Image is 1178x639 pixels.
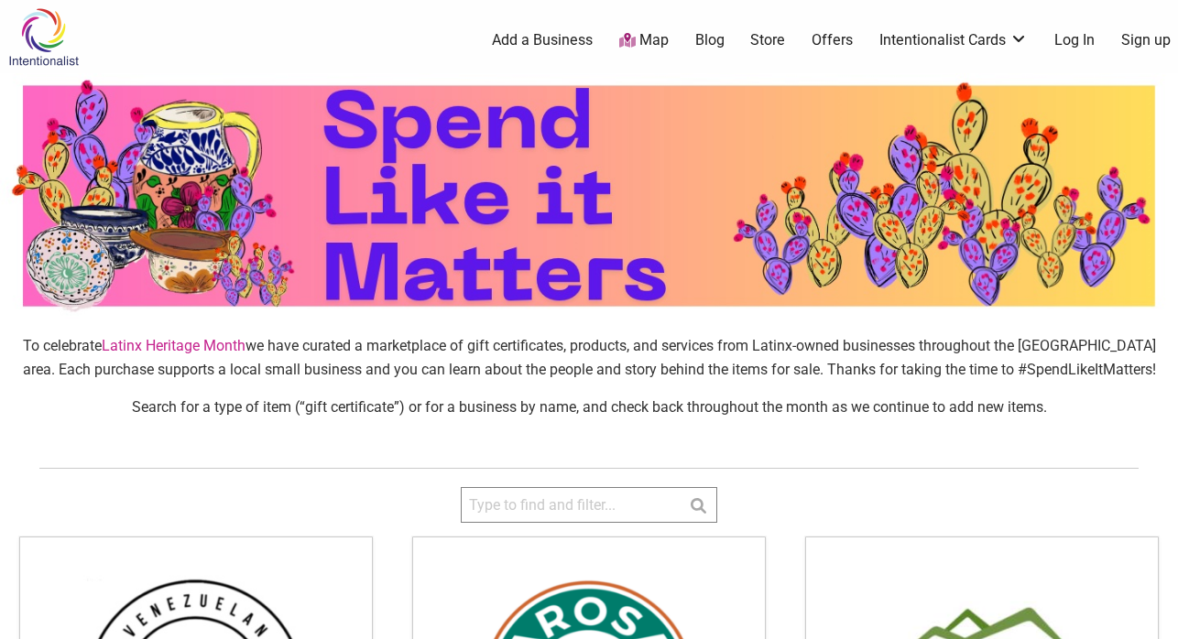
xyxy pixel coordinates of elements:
[16,334,1162,381] p: To celebrate we have curated a marketplace of gift certificates, products, and services from Lati...
[1121,30,1171,50] a: Sign up
[102,337,245,354] a: Latinx Heritage Month
[16,395,1162,419] p: Search for a type of item (“gift certificate”) or for a business by name, and check back througho...
[750,30,785,50] a: Store
[879,30,1028,50] a: Intentionalist Cards
[492,30,593,50] a: Add a Business
[695,30,725,50] a: Blog
[619,30,669,51] a: Map
[1054,30,1095,50] a: Log In
[812,30,853,50] a: Offers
